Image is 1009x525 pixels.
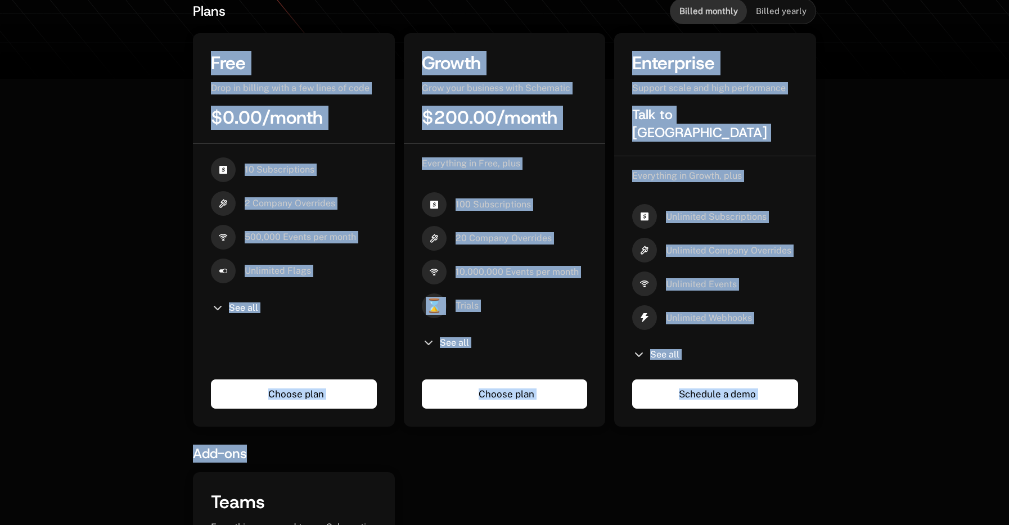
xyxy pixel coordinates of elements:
span: $200.00 [422,106,497,129]
span: Grow your business with Schematic [422,83,570,93]
i: chevron-down [422,336,435,350]
span: See all [650,350,679,359]
i: hammer [632,238,657,262]
span: Plans [193,2,226,20]
span: Everything in Free, plus [422,158,520,169]
span: Add-ons [193,445,247,463]
i: signal [632,271,657,296]
span: Billed monthly [679,6,738,17]
i: cashapp [632,204,657,229]
span: 500,000 Events per month [245,231,356,243]
span: Billed yearly [756,6,807,17]
span: Unlimited Company Overrides [666,245,791,257]
i: chevron-down [211,301,224,315]
span: Everything in Growth, plus [632,170,742,181]
span: Growth [422,51,481,75]
span: / month [262,106,323,129]
span: See all [440,338,469,347]
span: 20 Company Overrides [456,232,552,245]
span: Unlimited Flags [245,265,311,277]
a: Choose plan [211,379,377,409]
i: boolean-on [211,259,236,283]
span: Free [211,51,246,75]
a: Schedule a demo [632,379,798,409]
span: / month [497,106,557,129]
span: 100 Subscriptions [456,198,531,211]
span: Unlimited Events [666,278,737,291]
i: hammer [211,191,236,216]
span: Trials [456,300,479,312]
span: Unlimited Subscriptions [666,211,767,223]
span: Enterprise [632,51,715,75]
span: ⌛ [422,293,447,318]
i: signal [211,225,236,250]
i: thunder [632,305,657,330]
span: Talk to [GEOGRAPHIC_DATA] [632,106,767,142]
i: hammer [422,226,447,251]
span: 2 Company Overrides [245,197,335,210]
i: cashapp [422,192,447,217]
span: $0.00 [211,106,262,129]
i: chevron-down [632,348,646,361]
span: Teams [211,490,265,514]
span: Support scale and high performance [632,83,786,93]
i: cashapp [211,157,236,182]
span: Drop in billing with a few lines of code [211,83,370,93]
span: 10,000,000 Events per month [456,266,579,278]
span: Unlimited Webhooks [666,312,752,324]
span: See all [229,304,258,313]
span: 10 Subscriptions [245,164,314,176]
a: Choose plan [422,379,588,409]
i: signal [422,260,447,284]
